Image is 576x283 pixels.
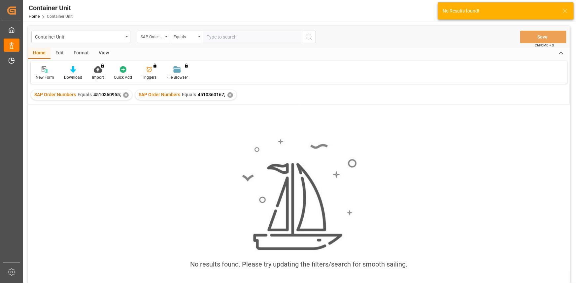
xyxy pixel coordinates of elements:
button: search button [302,31,316,43]
span: 4510360167; [198,92,225,97]
div: Container Unit [35,32,123,41]
button: open menu [170,31,203,43]
span: Ctrl/CMD + S [535,43,554,48]
span: SAP Order Numbers [34,92,76,97]
div: View [94,48,114,59]
input: Type to search [203,31,302,43]
div: New Form [36,74,54,80]
a: Home [29,14,40,19]
div: ✕ [227,92,233,98]
div: Edit [51,48,69,59]
div: Container Unit [29,3,73,13]
div: SAP Order Numbers [141,32,163,40]
div: Format [69,48,94,59]
div: Download [64,74,82,80]
div: Quick Add [114,74,132,80]
div: ✕ [123,92,129,98]
div: No Results found! [443,8,556,14]
button: open menu [137,31,170,43]
button: open menu [31,31,130,43]
button: Save [520,31,566,43]
span: 4510360955; [93,92,121,97]
img: smooth_sailing.jpeg [241,138,357,251]
div: No results found. Please try updating the filters/search for smooth sailing. [190,259,408,269]
span: Equals [182,92,196,97]
span: SAP Order Numbers [139,92,180,97]
span: Equals [78,92,92,97]
div: Equals [174,32,196,40]
div: Home [28,48,51,59]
